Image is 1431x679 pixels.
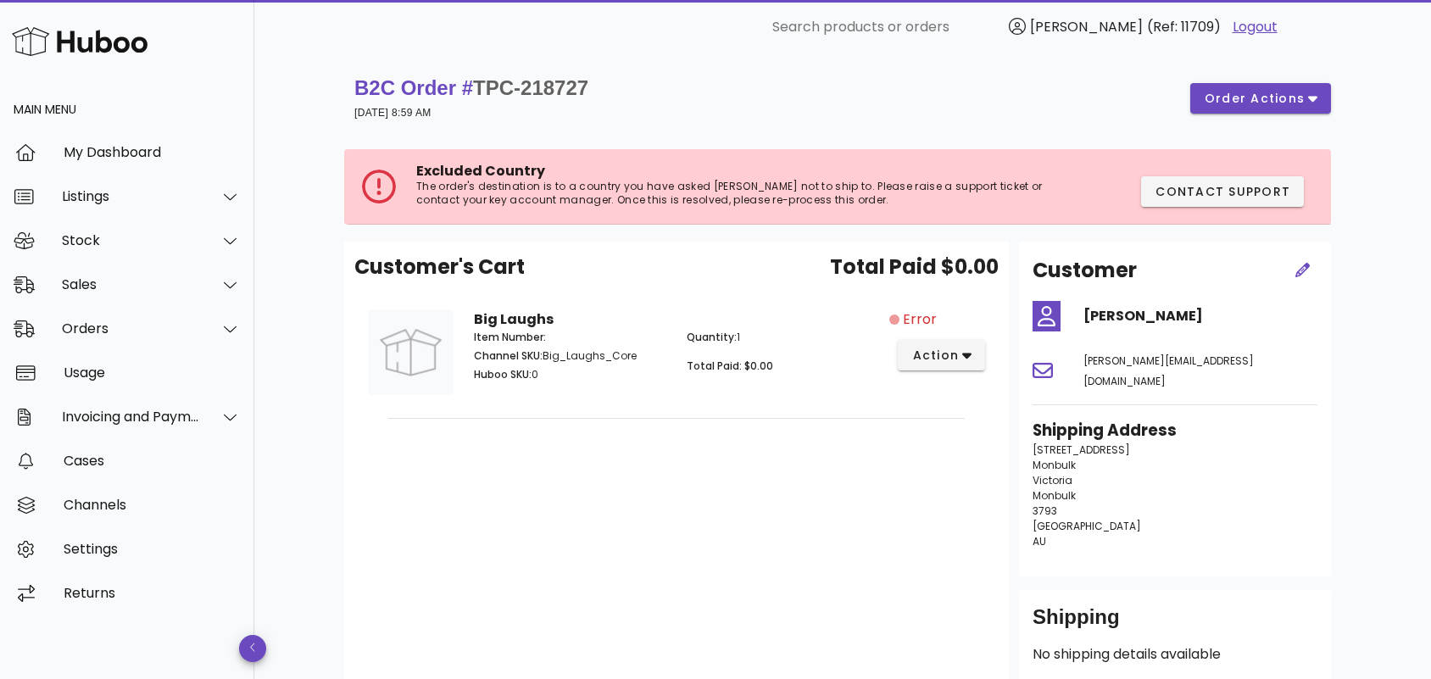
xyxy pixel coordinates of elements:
h3: Shipping Address [1033,419,1317,442]
strong: B2C Order # [354,76,588,99]
span: Quantity: [687,330,737,344]
span: Item Number: [474,330,546,344]
h2: Customer [1033,255,1137,286]
span: [PERSON_NAME][EMAIL_ADDRESS][DOMAIN_NAME] [1083,353,1254,388]
strong: Big Laughs [474,309,554,329]
p: 1 [687,330,879,345]
span: (Ref: 11709) [1147,17,1221,36]
p: Big_Laughs_Core [474,348,666,364]
button: action [898,340,985,370]
span: Contact Support [1155,183,1290,201]
p: No shipping details available [1033,644,1317,665]
div: Shipping [1033,604,1317,644]
span: Total Paid $0.00 [830,252,999,282]
button: Contact Support [1141,176,1304,207]
span: order actions [1204,90,1306,108]
div: Listings [62,188,200,204]
span: Total Paid: $0.00 [687,359,773,373]
img: Product Image [368,309,454,395]
span: Channel SKU: [474,348,543,363]
span: action [911,347,959,365]
button: order actions [1190,83,1331,114]
span: Error [903,309,937,330]
img: Huboo Logo [12,23,148,59]
p: 0 [474,367,666,382]
span: Customer's Cart [354,252,525,282]
div: Invoicing and Payments [62,409,200,425]
span: 3793 [1033,504,1057,518]
span: Excluded Country [416,161,545,181]
div: Settings [64,541,241,557]
div: Stock [62,232,200,248]
a: Logout [1233,17,1278,37]
span: TPC-218727 [473,76,588,99]
h4: [PERSON_NAME] [1083,306,1317,326]
span: AU [1033,534,1046,548]
span: Monbulk [1033,458,1076,472]
p: The order's destination is to a country you have asked [PERSON_NAME] not to ship to. Please raise... [416,180,1058,207]
span: Monbulk [1033,488,1076,503]
span: Victoria [1033,473,1072,487]
div: Usage [64,365,241,381]
span: [GEOGRAPHIC_DATA] [1033,519,1141,533]
small: [DATE] 8:59 AM [354,107,432,119]
div: My Dashboard [64,144,241,160]
span: [PERSON_NAME] [1030,17,1143,36]
div: Returns [64,585,241,601]
div: Cases [64,453,241,469]
span: [STREET_ADDRESS] [1033,442,1130,457]
div: Orders [62,320,200,337]
div: Channels [64,497,241,513]
span: Huboo SKU: [474,367,532,381]
div: Sales [62,276,200,292]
